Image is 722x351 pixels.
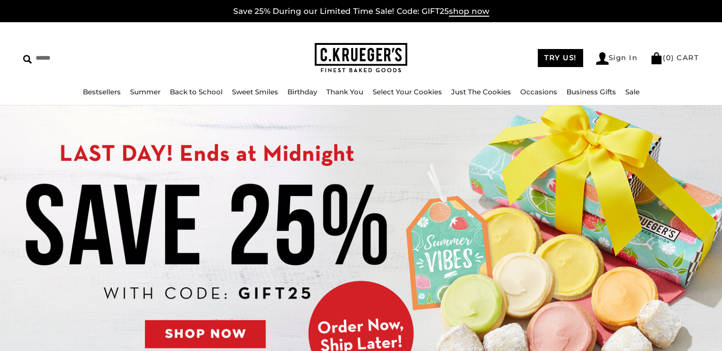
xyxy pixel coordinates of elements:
img: Account [596,52,609,65]
a: Select Your Cookies [373,87,442,96]
a: Just The Cookies [451,87,511,96]
a: (0) CART [650,53,699,62]
a: Thank You [326,87,363,96]
a: Occasions [520,87,557,96]
img: Search [23,55,32,64]
a: Back to School [170,87,223,96]
a: Sign In [596,52,638,65]
a: Business Gifts [566,87,616,96]
input: Search [23,51,133,65]
span: shop now [449,6,489,17]
a: Birthday [287,87,317,96]
img: Bag [650,52,663,64]
img: C.KRUEGER'S [315,43,407,73]
a: TRY US! [538,49,583,67]
a: Sale [625,87,640,96]
a: Summer [130,87,161,96]
a: Sweet Smiles [232,87,278,96]
a: Save 25% During our Limited Time Sale! Code: GIFT25shop now [233,6,489,17]
a: Bestsellers [83,87,121,96]
span: 0 [666,53,672,62]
